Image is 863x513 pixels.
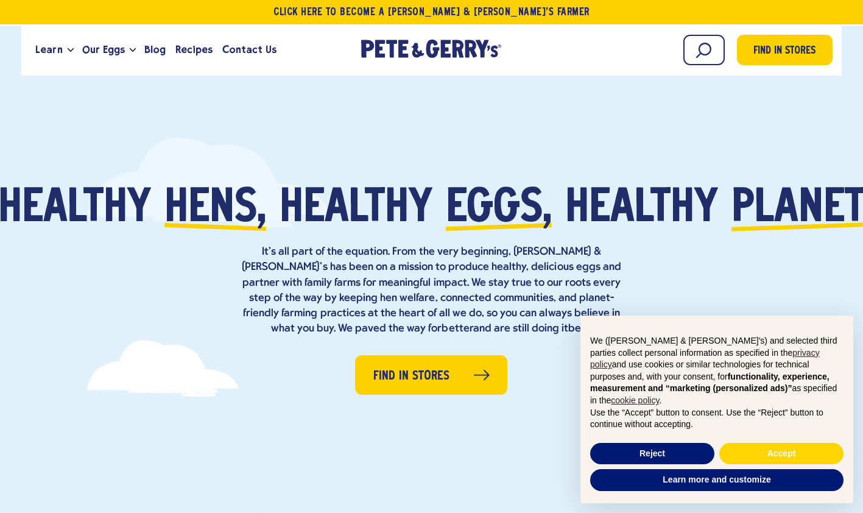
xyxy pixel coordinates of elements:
[565,186,718,232] span: healthy
[237,244,627,336] p: It’s all part of the equation. From the very beginning, [PERSON_NAME] & [PERSON_NAME]’s has been ...
[611,395,659,405] a: cookie policy
[68,48,74,52] button: Open the dropdown menu for Learn
[446,186,552,232] span: eggs,
[590,407,844,431] p: Use the “Accept” button to consent. Use the “Reject” button to continue without accepting.
[175,42,213,57] span: Recipes
[280,186,432,232] span: healthy
[355,355,507,395] a: Find in Stores
[217,34,281,66] a: Contact Us
[737,35,833,65] a: Find in Stores
[35,42,62,57] span: Learn
[590,443,714,465] button: Reject
[590,335,844,407] p: We ([PERSON_NAME] & [PERSON_NAME]'s) and selected third parties collect personal information as s...
[719,443,844,465] button: Accept
[82,42,125,57] span: Our Eggs
[130,48,136,52] button: Open the dropdown menu for Our Eggs
[164,186,266,232] span: hens,
[30,34,67,66] a: Learn
[683,35,725,65] input: Search
[753,43,815,60] span: Find in Stores
[77,34,130,66] a: Our Eggs
[222,42,277,57] span: Contact Us
[590,469,844,491] button: Learn more and customize
[373,367,449,386] span: Find in Stores
[144,42,166,57] span: Blog
[568,323,590,334] strong: best
[139,34,171,66] a: Blog
[171,34,217,66] a: Recipes
[442,323,473,334] strong: better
